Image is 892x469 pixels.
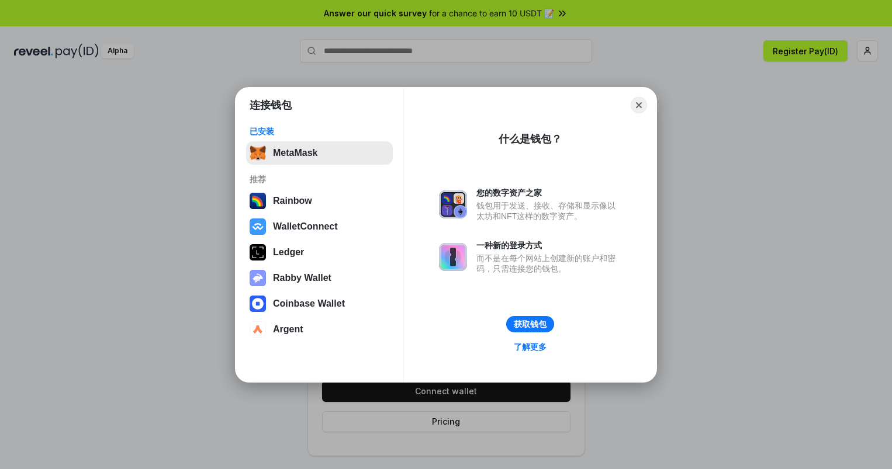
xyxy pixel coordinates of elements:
button: Rabby Wallet [246,266,393,290]
div: 获取钱包 [514,319,547,329]
div: 什么是钱包？ [499,132,562,146]
button: Rainbow [246,189,393,213]
div: Coinbase Wallet [273,298,345,309]
button: WalletConnect [246,215,393,238]
div: 钱包用于发送、接收、存储和显示像以太坊和NFT这样的数字资产。 [476,200,621,221]
img: svg+xml,%3Csvg%20xmlns%3D%22http%3A%2F%2Fwww.w3.org%2F2000%2Fsvg%22%20fill%3D%22none%22%20viewBox... [250,270,266,286]
button: Coinbase Wallet [246,292,393,315]
img: svg+xml,%3Csvg%20width%3D%2228%22%20height%3D%2228%22%20viewBox%3D%220%200%2028%2028%22%20fill%3D... [250,321,266,338]
div: Ledger [273,247,304,258]
img: svg+xml,%3Csvg%20fill%3D%22none%22%20height%3D%2233%22%20viewBox%3D%220%200%2035%2033%22%20width%... [250,145,266,161]
img: svg+xml,%3Csvg%20width%3D%2228%22%20height%3D%2228%22%20viewBox%3D%220%200%2028%2028%22%20fill%3D... [250,218,266,235]
img: svg+xml,%3Csvg%20width%3D%22120%22%20height%3D%22120%22%20viewBox%3D%220%200%20120%20120%22%20fil... [250,193,266,209]
div: 已安装 [250,126,389,137]
div: Argent [273,324,303,335]
button: MetaMask [246,141,393,165]
div: 了解更多 [514,342,547,352]
img: svg+xml,%3Csvg%20xmlns%3D%22http%3A%2F%2Fwww.w3.org%2F2000%2Fsvg%22%20fill%3D%22none%22%20viewBox... [439,243,467,271]
h1: 连接钱包 [250,98,292,112]
div: 推荐 [250,174,389,185]
button: 获取钱包 [506,316,554,332]
div: 您的数字资产之家 [476,187,621,198]
div: Rainbow [273,196,312,206]
button: Ledger [246,241,393,264]
button: Close [631,97,647,113]
img: svg+xml,%3Csvg%20xmlns%3D%22http%3A%2F%2Fwww.w3.org%2F2000%2Fsvg%22%20fill%3D%22none%22%20viewBox... [439,190,467,218]
div: 一种新的登录方式 [476,240,621,251]
img: svg+xml,%3Csvg%20width%3D%2228%22%20height%3D%2228%22%20viewBox%3D%220%200%2028%2028%22%20fill%3D... [250,296,266,312]
a: 了解更多 [507,339,554,355]
div: Rabby Wallet [273,273,331,283]
div: MetaMask [273,148,317,158]
div: WalletConnect [273,221,338,232]
div: 而不是在每个网站上创建新的账户和密码，只需连接您的钱包。 [476,253,621,274]
img: svg+xml,%3Csvg%20xmlns%3D%22http%3A%2F%2Fwww.w3.org%2F2000%2Fsvg%22%20width%3D%2228%22%20height%3... [250,244,266,260]
button: Argent [246,318,393,341]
